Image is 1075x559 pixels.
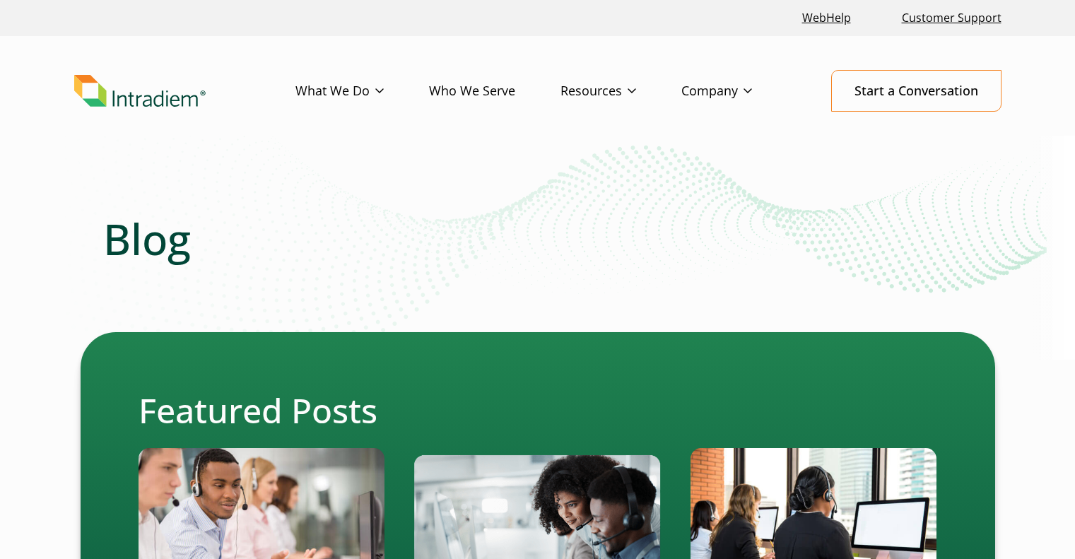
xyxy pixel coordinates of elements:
a: Resources [560,71,681,112]
a: Link opens in a new window [797,3,857,33]
a: Start a Conversation [831,70,1001,112]
h2: Featured Posts [139,390,937,431]
a: Link to homepage of Intradiem [74,75,295,107]
img: Intradiem [74,75,206,107]
a: Customer Support [896,3,1007,33]
a: Company [681,71,797,112]
h1: Blog [103,213,973,264]
a: What We Do [295,71,429,112]
a: Who We Serve [429,71,560,112]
